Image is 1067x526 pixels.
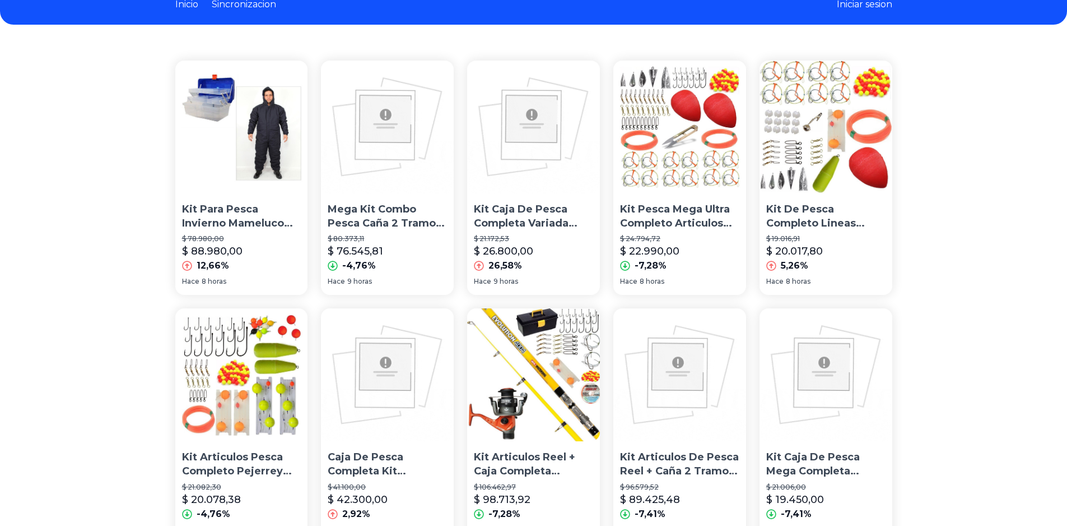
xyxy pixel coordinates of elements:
[182,450,301,478] p: Kit Articulos Pesca Completo Pejerrey Lineas Yo Yo Anzuelos
[182,483,301,492] p: $ 21.082,30
[321,308,454,441] img: Caja De Pesca Completa Kit Accesorios Rio + Mar Lineas Tanza
[328,450,447,478] p: Caja De Pesca Completa Kit Accesorios Rio + Mar Lineas Tanza
[467,61,600,295] a: Kit Caja De Pesca Completa Variada Lineas Lista Para Pescar! Anzuelos Perlas Plomadas Boya Rotore...
[766,483,886,492] p: $ 21.006,00
[328,277,345,286] span: Hace
[766,234,886,243] p: $ 19.016,91
[474,450,593,478] p: Kit Articulos Reel + Caja Completa Pejerrey + Caña Pescar 4 Mt Telescopica Accesorios Boyas Linea...
[781,507,812,521] p: -7,41%
[766,450,886,478] p: Kit Caja De Pesca Mega Completa Variada Rio Laguna Lago Con Lineas Anzuelos Mosquetones [PERSON_N...
[766,492,824,507] p: $ 19.450,00
[620,450,739,478] p: Kit Articulos De Pesca Reel + Caña 2 Tramos + Caja De Pesca Mega Ultra Super Completa Accesorios ...
[182,492,241,507] p: $ 20.078,38
[474,483,593,492] p: $ 106.462,97
[474,243,533,259] p: $ 26.800,00
[321,61,454,193] img: Mega Kit Combo Pesca Caña 2 Tramos + Reel + Accesorios Caja Completa Con Lineas Plomadas Boya Per...
[175,61,308,295] a: Kit Para Pesca Invierno Mameluco Termico Mas Caja PescaKit Para Pesca Invierno Mameluco Termico M...
[786,277,810,286] span: 8 horas
[781,259,808,273] p: 5,26%
[342,259,376,273] p: -4,76%
[760,61,892,193] img: Kit De Pesca Completo Lineas Plomadas Nylon Perlas Boyas
[347,277,372,286] span: 9 horas
[182,243,243,259] p: $ 88.980,00
[342,507,370,521] p: 2,92%
[620,234,739,243] p: $ 24.794,72
[613,61,746,295] a: Kit Pesca Mega Ultra Completo Articulos Variada Rio Laguna+Kit Pesca Mega Ultra Completo Articulo...
[182,234,301,243] p: $ 78.980,00
[467,61,600,193] img: Kit Caja De Pesca Completa Variada Lineas Lista Para Pescar! Anzuelos Perlas Plomadas Boya Rotores
[760,61,892,295] a: Kit De Pesca Completo Lineas Plomadas Nylon Perlas Boyas Kit De Pesca Completo Lineas Plomadas Ny...
[175,61,308,193] img: Kit Para Pesca Invierno Mameluco Termico Mas Caja Pesca
[620,243,679,259] p: $ 22.990,00
[328,234,447,243] p: $ 80.373,11
[620,277,637,286] span: Hace
[328,243,383,259] p: $ 76.545,81
[766,243,823,259] p: $ 20.017,80
[474,202,593,230] p: Kit Caja De Pesca Completa Variada Lineas Lista Para Pescar! Anzuelos Perlas Plomadas Boya Rotores
[488,507,520,521] p: -7,28%
[613,61,746,193] img: Kit Pesca Mega Ultra Completo Articulos Variada Rio Laguna+
[620,202,739,230] p: Kit Pesca Mega Ultra Completo Articulos Variada Rio Laguna+
[760,308,892,441] img: Kit Caja De Pesca Mega Completa Variada Rio Laguna Lago Con Lineas Anzuelos Mosquetones Tanza Per...
[328,483,447,492] p: $ 41.100,00
[467,308,600,441] img: Kit Articulos Reel + Caja Completa Pejerrey + Caña Pescar 4 Mt Telescopica Accesorios Boyas Linea...
[182,277,199,286] span: Hace
[474,234,593,243] p: $ 21.172,53
[202,277,226,286] span: 8 horas
[197,507,230,521] p: -4,76%
[613,308,746,441] img: Kit Articulos De Pesca Reel + Caña 2 Tramos + Caja De Pesca Mega Ultra Super Completa Accesorios ...
[175,308,308,441] img: Kit Articulos Pesca Completo Pejerrey Lineas Yo Yo Anzuelos
[328,492,388,507] p: $ 42.300,00
[197,259,229,273] p: 12,66%
[182,202,301,230] p: Kit Para Pesca Invierno Mameluco Termico Mas Caja Pesca
[640,277,664,286] span: 8 horas
[328,202,447,230] p: Mega Kit Combo Pesca Caña 2 Tramos + Reel + Accesorios Caja Completa Con Lineas Plomadas Boya Per...
[474,492,530,507] p: $ 98.713,92
[620,483,739,492] p: $ 96.579,52
[635,507,665,521] p: -7,41%
[620,492,680,507] p: $ 89.425,48
[635,259,667,273] p: -7,28%
[488,259,522,273] p: 26,58%
[766,277,784,286] span: Hace
[321,61,454,295] a: Mega Kit Combo Pesca Caña 2 Tramos + Reel + Accesorios Caja Completa Con Lineas Plomadas Boya Per...
[493,277,518,286] span: 9 horas
[474,277,491,286] span: Hace
[766,202,886,230] p: Kit De Pesca Completo Lineas Plomadas Nylon Perlas Boyas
